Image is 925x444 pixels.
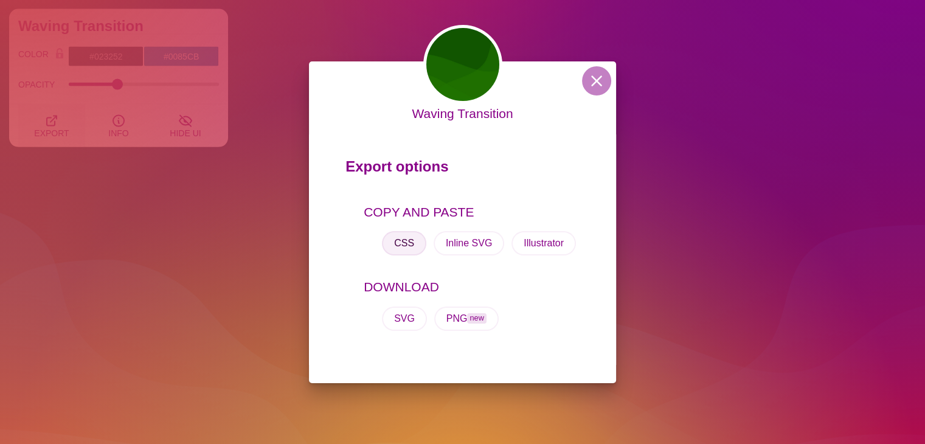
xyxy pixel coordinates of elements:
[434,307,499,331] button: PNGnew
[364,203,580,222] p: COPY AND PASTE
[364,277,580,297] p: DOWNLOAD
[345,153,580,187] p: Export options
[423,25,502,104] img: green overlapping wave design
[511,231,576,255] button: Illustrator
[467,313,486,324] span: new
[382,307,427,331] button: SVG
[434,231,504,255] button: Inline SVG
[382,231,426,255] button: CSS
[412,104,513,123] p: Waving Transition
